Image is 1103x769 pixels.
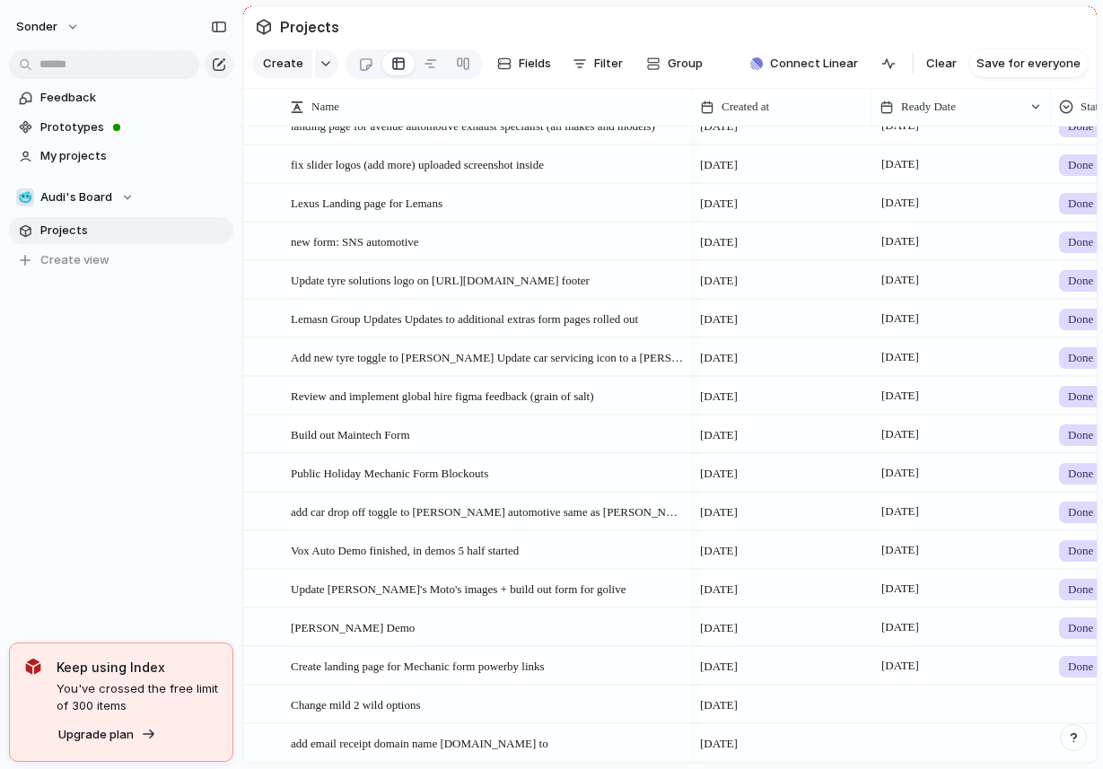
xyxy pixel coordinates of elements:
span: Audi's Board [40,188,112,206]
span: [DATE] [700,465,738,483]
span: [DATE] [877,346,924,368]
span: [DATE] [877,424,924,445]
span: Upgrade plan [58,726,134,744]
span: Done [1068,233,1093,251]
span: Lemasn Group Updates Updates to additional extras form pages rolled out [291,308,638,328]
span: Done [1068,465,1093,483]
span: Projects [276,11,343,43]
span: Save for everyone [976,55,1081,73]
span: new form: SNS automotive [291,231,419,251]
span: [DATE] [700,696,738,714]
a: My projects [9,143,233,170]
span: Done [1068,426,1093,444]
span: Vox Auto Demo finished, in demos 5 half started [291,539,519,560]
span: [DATE] [700,426,738,444]
span: [DATE] [700,195,738,213]
span: [DATE] [877,501,924,522]
span: Update [PERSON_NAME]'s Moto's images + build out form for golive [291,578,626,599]
span: add email receipt domain name [DOMAIN_NAME] to [291,732,548,753]
span: Build out Maintech Form [291,424,410,444]
span: Ready Date [901,98,956,116]
span: [DATE] [700,581,738,599]
span: Done [1068,156,1093,174]
span: fix slider logos (add more) uploaded screenshot inside [291,153,544,174]
span: [DATE] [700,658,738,676]
span: Lexus Landing page for Lemans [291,192,442,213]
span: Name [311,98,339,116]
span: [DATE] [877,231,924,252]
span: Connect Linear [770,55,858,73]
button: Upgrade plan [53,722,162,747]
span: [DATE] [700,735,738,753]
span: [DATE] [700,503,738,521]
span: [DATE] [877,462,924,484]
span: [DATE] [700,349,738,367]
span: Review and implement global hire figma feedback (grain of salt) [291,385,594,406]
span: [DATE] [700,118,738,135]
button: sonder [8,13,89,41]
span: Done [1068,542,1093,560]
span: Created at [722,98,769,116]
button: Group [637,49,712,78]
span: Change mild 2 wild options [291,694,420,714]
span: [DATE] [700,233,738,251]
span: Update tyre solutions logo on [URL][DOMAIN_NAME] footer [291,269,590,290]
span: Done [1068,619,1093,637]
span: Fields [519,55,551,73]
button: Filter [565,49,630,78]
span: [DATE] [877,539,924,561]
span: Keep using Index [57,658,218,677]
span: Done [1068,118,1093,135]
span: [DATE] [700,156,738,174]
span: [DATE] [700,542,738,560]
span: [DATE] [877,269,924,291]
span: Done [1068,503,1093,521]
span: Create view [40,251,109,269]
span: Prototypes [40,118,227,136]
a: Projects [9,217,233,244]
span: Done [1068,310,1093,328]
span: [DATE] [877,153,924,175]
span: [PERSON_NAME] Demo [291,616,415,637]
span: [DATE] [877,578,924,599]
span: add car drop off toggle to [PERSON_NAME] automotive same as [PERSON_NAME] stay overnight for cale... [291,501,686,521]
span: Create landing page for Mechanic form powerby links [291,655,545,676]
span: [DATE] [700,388,738,406]
button: Create view [9,247,233,274]
span: Done [1068,388,1093,406]
a: Prototypes [9,114,233,141]
span: Done [1068,195,1093,213]
span: My projects [40,147,227,165]
span: Filter [594,55,623,73]
span: [DATE] [877,616,924,638]
span: Public Holiday Mechanic Form Blockouts [291,462,488,483]
div: 🥶 [16,188,34,206]
span: Done [1068,581,1093,599]
span: Create [263,55,303,73]
span: Add new tyre toggle to [PERSON_NAME] Update car servicing icon to a [PERSON_NAME] Make trye ‘’tyr... [291,346,686,367]
span: sonder [16,18,57,36]
span: [DATE] [877,655,924,677]
span: [DATE] [877,308,924,329]
span: [DATE] [700,619,738,637]
span: Clear [926,55,957,73]
button: 🥶Audi's Board [9,184,233,211]
button: Clear [919,49,964,78]
span: Done [1068,658,1093,676]
a: Feedback [9,84,233,111]
button: Create [252,49,312,78]
span: Done [1068,272,1093,290]
span: [DATE] [700,310,738,328]
span: You've crossed the free limit of 300 items [57,680,218,715]
span: [DATE] [700,272,738,290]
span: Feedback [40,89,227,107]
button: Fields [490,49,558,78]
span: [DATE] [877,385,924,406]
span: Done [1068,349,1093,367]
button: Save for everyone [969,49,1088,78]
span: Projects [40,222,227,240]
span: Group [668,55,703,73]
button: Connect Linear [743,50,865,77]
span: [DATE] [877,192,924,214]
